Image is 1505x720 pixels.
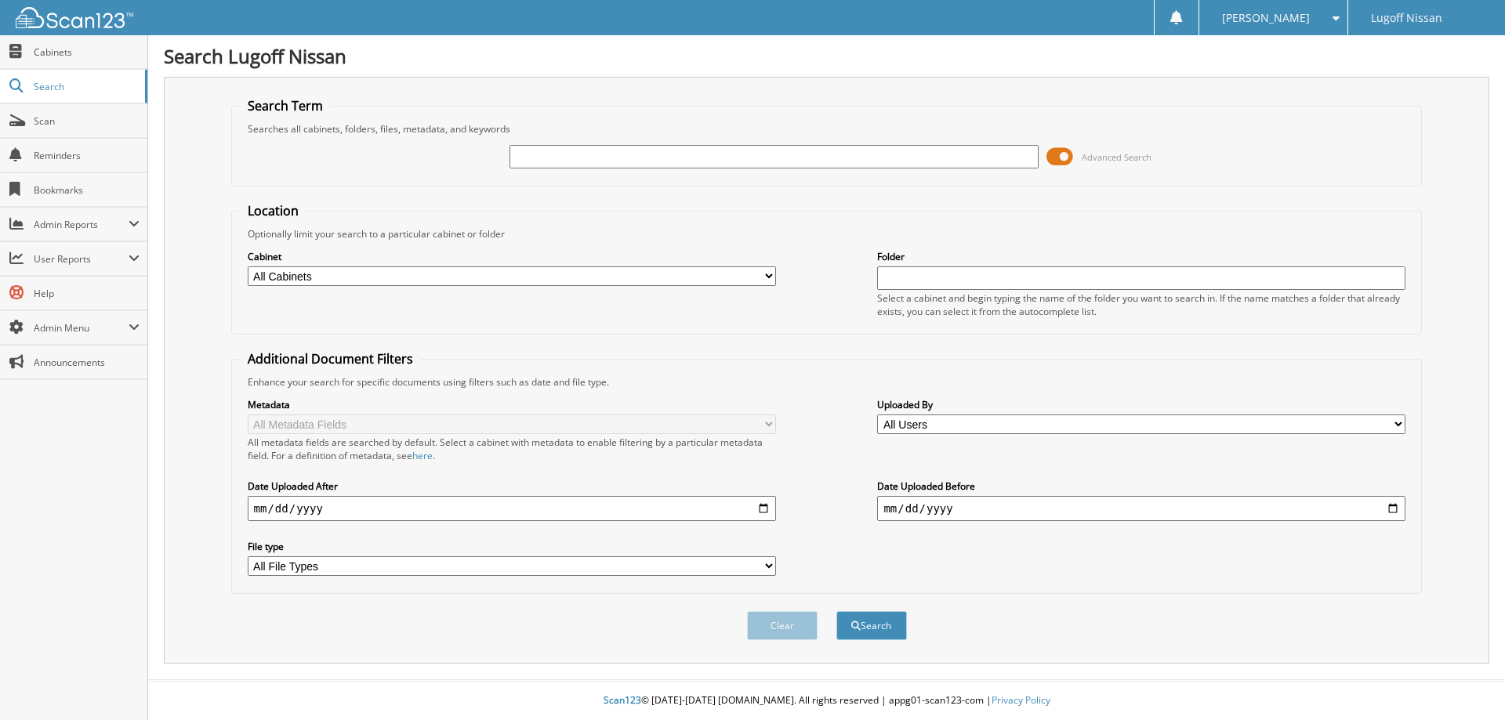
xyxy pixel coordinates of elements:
div: Enhance your search for specific documents using filters such as date and file type. [240,375,1414,389]
div: Searches all cabinets, folders, files, metadata, and keywords [240,122,1414,136]
input: start [248,496,776,521]
span: Admin Menu [34,321,129,335]
div: All metadata fields are searched by default. Select a cabinet with metadata to enable filtering b... [248,436,776,462]
span: Cabinets [34,45,140,59]
div: Select a cabinet and begin typing the name of the folder you want to search in. If the name match... [877,291,1405,318]
button: Search [836,611,907,640]
span: Scan [34,114,140,128]
label: Folder [877,250,1405,263]
span: Advanced Search [1082,151,1151,163]
a: here [412,449,433,462]
span: User Reports [34,252,129,266]
h1: Search Lugoff Nissan [164,43,1489,69]
span: Scan123 [604,693,641,707]
label: Metadata [248,398,776,411]
label: Uploaded By [877,398,1405,411]
span: Reminders [34,149,140,162]
legend: Location [240,202,306,219]
img: scan123-logo-white.svg [16,7,133,28]
input: end [877,496,1405,521]
label: Date Uploaded After [248,479,776,493]
span: Help [34,287,140,300]
button: Clear [747,611,818,640]
a: Privacy Policy [992,693,1050,707]
div: © [DATE]-[DATE] [DOMAIN_NAME]. All rights reserved | appg01-scan123-com | [148,682,1505,720]
label: Date Uploaded Before [877,479,1405,493]
span: Lugoff Nissan [1371,13,1442,23]
span: Announcements [34,356,140,369]
span: Admin Reports [34,218,129,231]
label: Cabinet [248,250,776,263]
div: Optionally limit your search to a particular cabinet or folder [240,227,1414,241]
label: File type [248,540,776,553]
span: [PERSON_NAME] [1222,13,1310,23]
legend: Additional Document Filters [240,350,421,367]
legend: Search Term [240,97,331,114]
span: Bookmarks [34,183,140,197]
span: Search [34,80,137,93]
